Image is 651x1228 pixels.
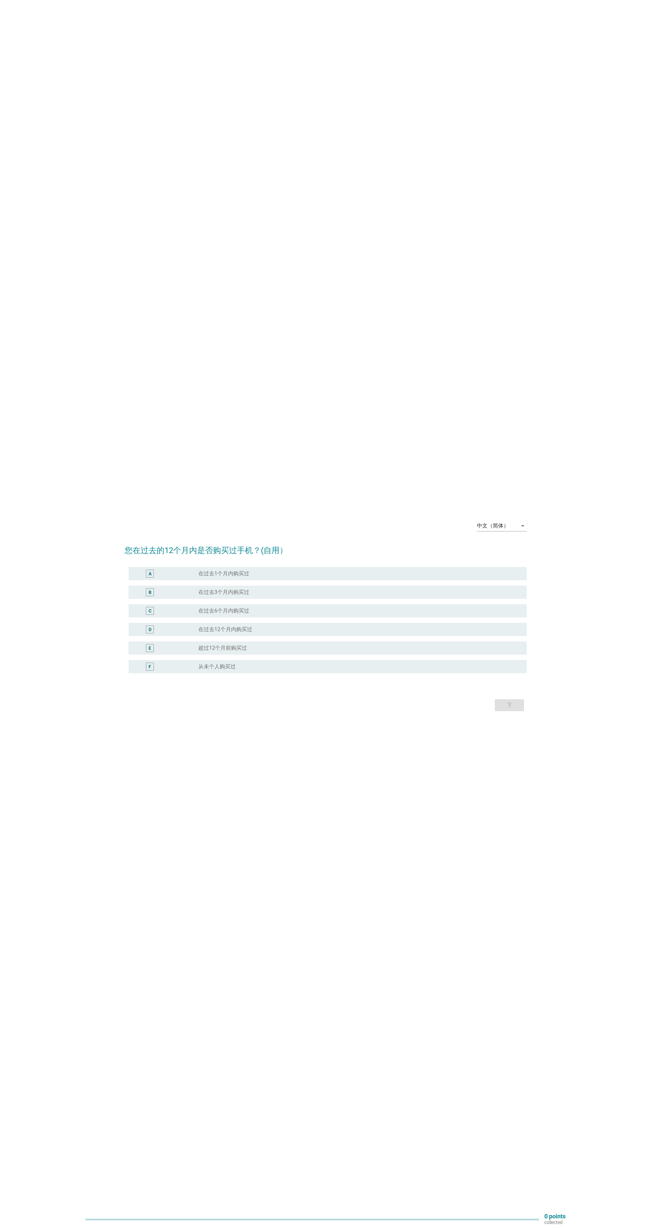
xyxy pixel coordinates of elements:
div: 中文（简体） [477,523,509,529]
div: B [149,589,152,596]
div: A [149,570,152,577]
i: arrow_drop_down [519,522,527,530]
label: 超过12个月前购买过 [198,645,247,651]
div: D [149,626,152,633]
p: collected [544,1219,566,1225]
label: 从未个人购买过 [198,663,236,670]
h2: 您在过去的12个月内是否购买过手机？(自用） [125,538,527,556]
label: 在过去3个月内购买过 [198,589,249,596]
p: 0 points [544,1213,566,1219]
div: F [149,663,151,670]
div: C [149,607,152,614]
div: E [149,644,151,651]
label: 在过去12个月内购买过 [198,626,252,633]
label: 在过去1个月内购买过 [198,570,249,577]
label: 在过去6个月内购买过 [198,608,249,614]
